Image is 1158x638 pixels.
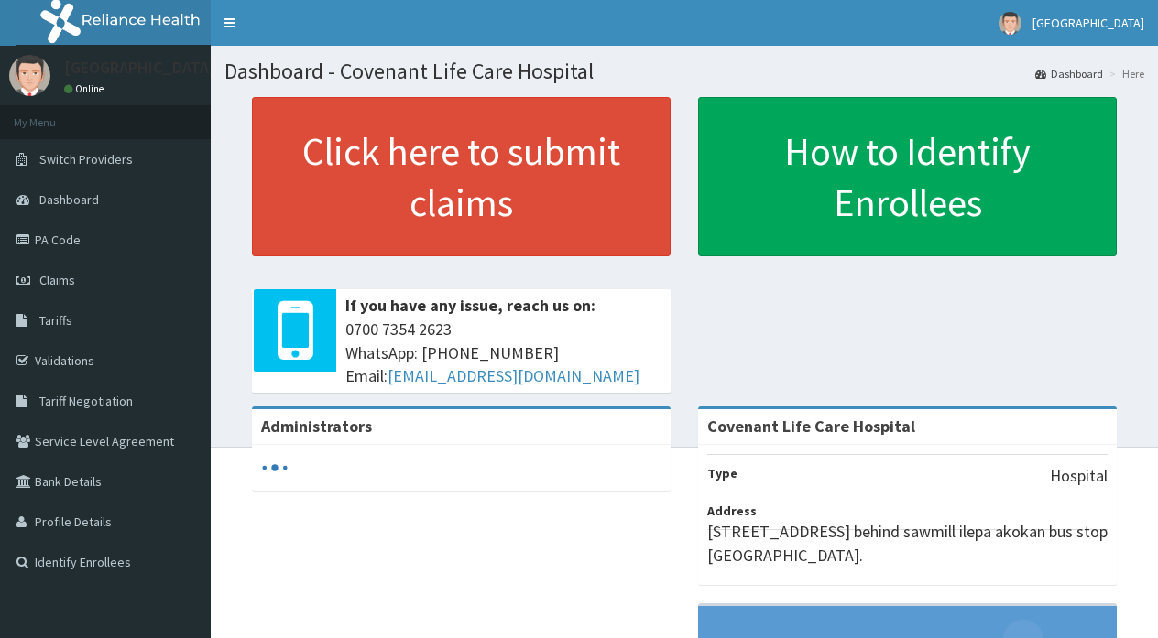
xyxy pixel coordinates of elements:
img: User Image [999,12,1021,35]
p: [STREET_ADDRESS] behind sawmill ilepa akokan bus stop [GEOGRAPHIC_DATA]. [707,520,1108,567]
b: Administrators [261,416,372,437]
b: Type [707,465,737,481]
b: If you have any issue, reach us on: [345,295,595,316]
span: Tariff Negotiation [39,393,133,409]
svg: audio-loading [261,454,289,481]
span: [GEOGRAPHIC_DATA] [1032,15,1144,31]
a: Click here to submit claims [252,97,671,256]
li: Here [1105,66,1144,81]
a: [EMAIL_ADDRESS][DOMAIN_NAME] [388,365,639,386]
strong: Covenant Life Care Hospital [707,416,915,437]
a: Online [64,82,108,95]
b: Address [707,503,757,519]
a: How to Identify Enrollees [698,97,1117,256]
p: [GEOGRAPHIC_DATA] [64,59,215,76]
h1: Dashboard - Covenant Life Care Hospital [224,59,1144,83]
p: Hospital [1050,464,1108,488]
span: Claims [39,272,75,288]
img: User Image [9,55,50,96]
span: Switch Providers [39,151,133,168]
a: Dashboard [1035,66,1103,81]
span: 0700 7354 2623 WhatsApp: [PHONE_NUMBER] Email: [345,318,661,388]
span: Dashboard [39,191,99,208]
span: Tariffs [39,312,72,329]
